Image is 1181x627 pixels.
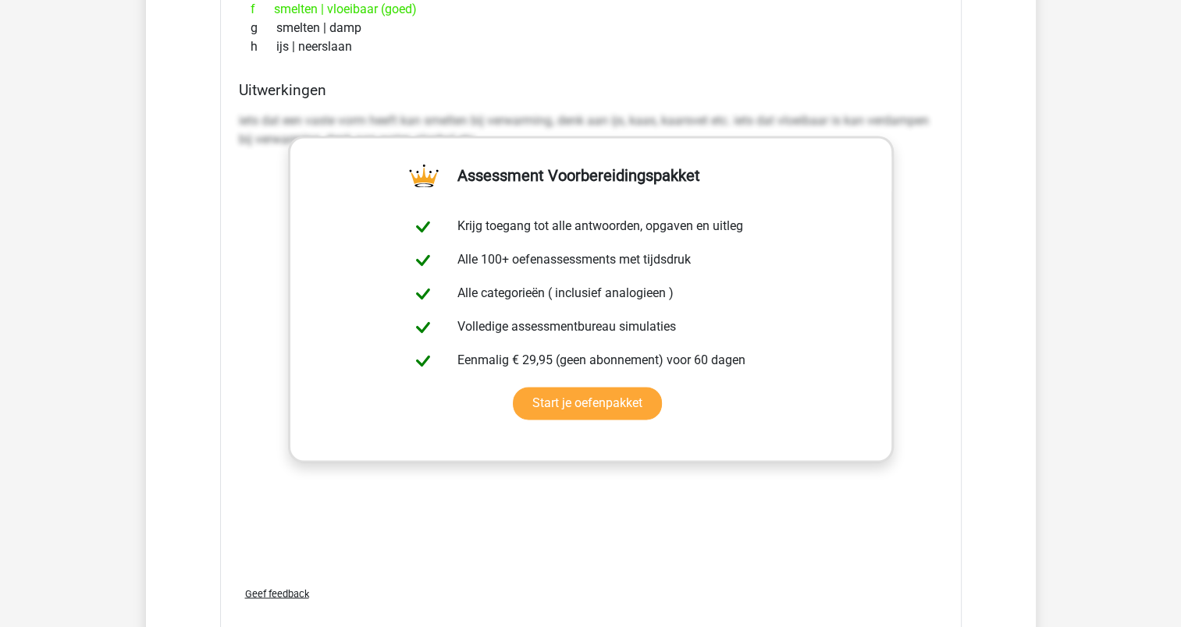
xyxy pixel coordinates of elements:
span: h [251,37,276,56]
h4: Uitwerkingen [239,81,943,99]
div: ijs | neerslaan [239,37,943,56]
div: smelten | damp [239,19,943,37]
span: Geef feedback [245,587,309,599]
span: g [251,19,276,37]
p: iets dat een vaste vorm heeft kan smelten bij verwarming, denk aan ijs, kaas, kaarsvet etc. iets ... [239,112,943,149]
a: Start je oefenpakket [513,387,662,420]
